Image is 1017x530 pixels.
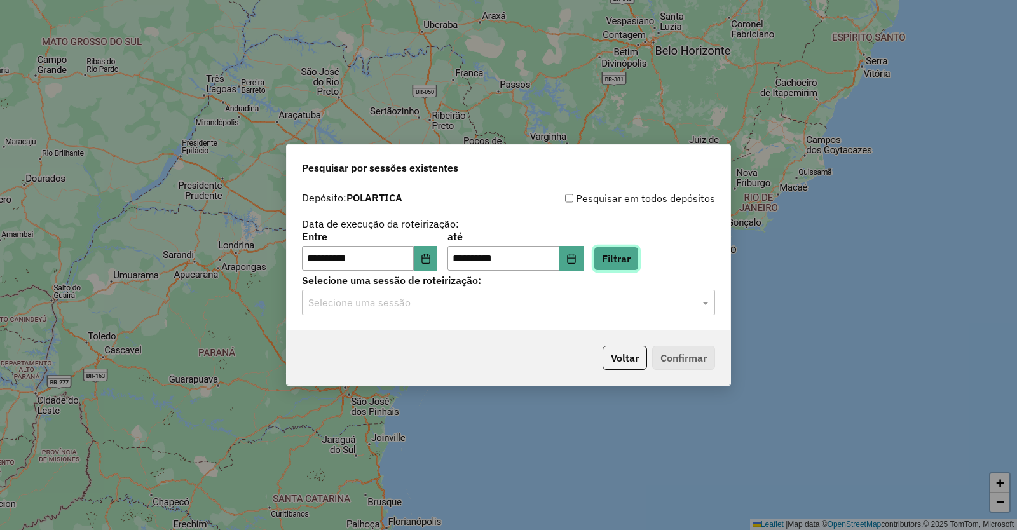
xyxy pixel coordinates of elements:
[302,190,402,205] label: Depósito:
[559,246,584,271] button: Choose Date
[603,346,647,370] button: Voltar
[302,216,459,231] label: Data de execução da roteirização:
[302,273,715,288] label: Selecione uma sessão de roteirização:
[447,229,583,244] label: até
[594,247,639,271] button: Filtrar
[346,191,402,204] strong: POLARTICA
[414,246,438,271] button: Choose Date
[302,229,437,244] label: Entre
[302,160,458,175] span: Pesquisar por sessões existentes
[508,191,715,206] div: Pesquisar em todos depósitos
